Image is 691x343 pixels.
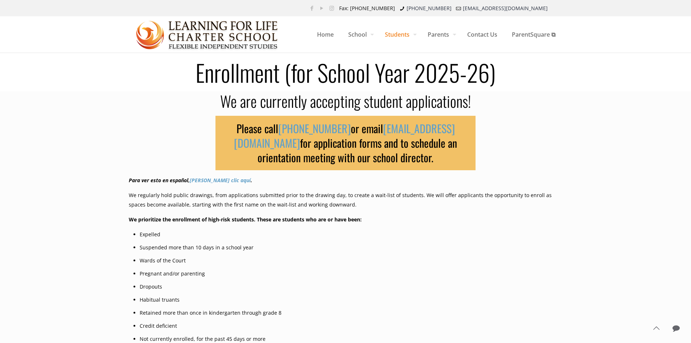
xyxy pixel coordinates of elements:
[505,16,563,53] a: ParentSquare ⧉
[407,5,452,12] a: [PHONE_NUMBER]
[328,4,336,12] a: Instagram icon
[129,177,252,184] em: Para ver esto en español, .
[399,5,406,12] i: phone
[420,16,460,53] a: Parents
[278,120,351,136] a: [PHONE_NUMBER]
[310,16,341,53] a: Home
[140,321,563,331] li: Credit deficient
[215,116,476,170] h3: Please call or email for application forms and to schedule an orientation meeting with our school...
[341,16,378,53] a: School
[455,5,462,12] i: mail
[140,243,563,252] li: Suspended more than 10 days in a school year
[341,24,378,45] span: School
[129,216,362,223] b: We prioritize the enrollment of high-risk students. These are students who are or have been:
[234,120,455,151] a: [EMAIL_ADDRESS][DOMAIN_NAME]
[318,4,326,12] a: YouTube icon
[378,24,420,45] span: Students
[140,308,563,318] li: Retained more than once in kindergarten through grade 8
[124,61,567,84] h1: Enrollment (for School Year 2025-26)
[505,24,563,45] span: ParentSquare ⧉
[190,177,251,184] a: [PERSON_NAME] clic aquí
[140,269,563,278] li: Pregnant and/or parenting
[129,91,563,110] h2: We are currently accepting student applications!
[140,295,563,305] li: Habitual truants
[136,16,279,53] a: Learning for Life Charter School
[129,191,563,209] p: We regularly hold public drawings, from applications submitted prior to the drawing day, to creat...
[140,256,563,265] li: Wards of the Court
[420,24,460,45] span: Parents
[649,320,664,336] a: Back to top icon
[460,16,505,53] a: Contact Us
[378,16,420,53] a: Students
[463,5,548,12] a: [EMAIL_ADDRESS][DOMAIN_NAME]
[308,4,316,12] a: Facebook icon
[310,24,341,45] span: Home
[140,282,563,291] li: Dropouts
[460,24,505,45] span: Contact Us
[136,17,279,53] img: Enrollment (for School Year 2025-26)
[140,230,563,239] li: Expelled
